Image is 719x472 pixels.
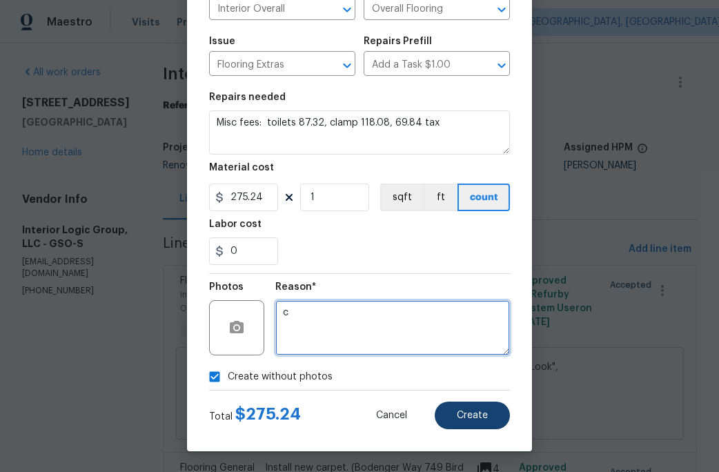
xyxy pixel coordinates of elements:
[435,402,510,429] button: Create
[228,370,333,384] span: Create without photos
[380,184,423,211] button: sqft
[423,184,457,211] button: ft
[209,163,274,173] h5: Material cost
[337,56,357,75] button: Open
[275,282,316,292] h5: Reason*
[209,407,301,424] div: Total
[275,300,510,355] textarea: c
[457,411,488,421] span: Create
[209,37,235,46] h5: Issue
[354,402,429,429] button: Cancel
[209,92,286,102] h5: Repairs needed
[492,56,511,75] button: Open
[209,110,510,155] textarea: Misc fees: toilets 87.32, clamp 118.08, 69.84 tax
[376,411,407,421] span: Cancel
[209,219,262,229] h5: Labor cost
[209,282,244,292] h5: Photos
[235,406,301,422] span: $ 275.24
[364,37,432,46] h5: Repairs Prefill
[457,184,510,211] button: count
